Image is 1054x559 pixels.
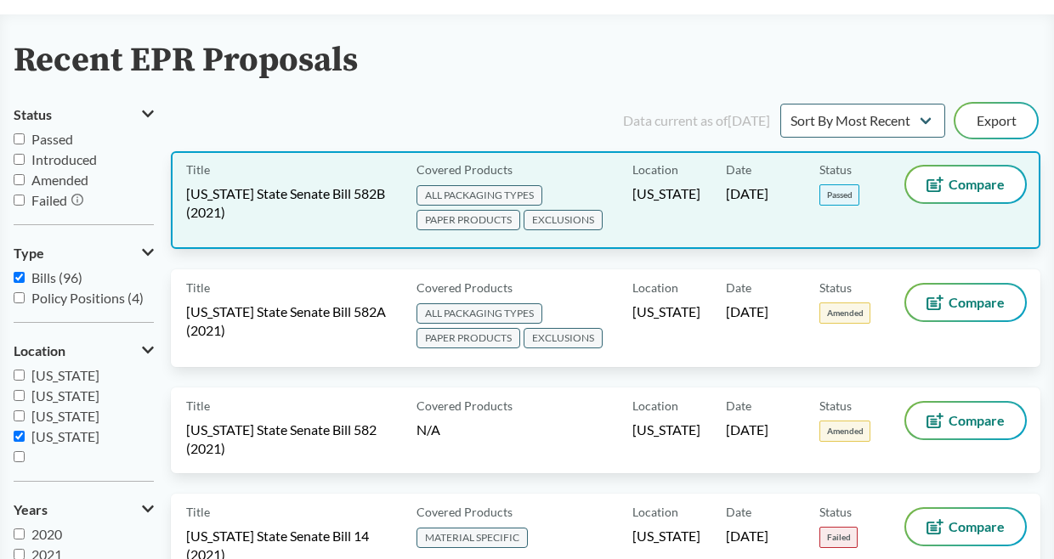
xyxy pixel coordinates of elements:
span: Covered Products [416,161,513,178]
span: Status [819,397,852,415]
span: [US_STATE] [31,367,99,383]
input: [US_STATE] [14,370,25,381]
button: Export [955,104,1037,138]
input: [US_STATE] [14,431,25,442]
span: EXCLUSIONS [524,210,603,230]
span: [US_STATE] [31,408,99,424]
span: [US_STATE] State Senate Bill 582 (2021) [186,421,396,458]
span: [US_STATE] [632,527,700,545]
span: N/A [416,421,440,438]
input: Failed [14,195,25,206]
span: Location [632,397,678,415]
span: ALL PACKAGING TYPES [416,303,542,324]
input: Passed [14,133,25,144]
span: Date [726,397,751,415]
span: [US_STATE] State Senate Bill 582A (2021) [186,302,396,340]
span: Title [186,279,210,296]
span: EXCLUSIONS [524,328,603,348]
span: MATERIAL SPECIFIC [416,528,528,548]
span: Years [14,502,48,517]
span: 2020 [31,526,62,542]
span: Title [186,503,210,521]
span: [US_STATE] State Senate Bill 582B (2021) [186,184,396,222]
button: Status [14,100,154,129]
span: Compare [949,296,1005,309]
span: [DATE] [726,184,768,203]
span: Covered Products [416,503,513,521]
span: Date [726,279,751,296]
span: Amended [819,421,870,442]
span: [US_STATE] [632,184,700,203]
div: Data current as of [DATE] [623,110,770,131]
span: Amended [31,172,88,188]
h2: Recent EPR Proposals [14,42,358,80]
button: Compare [906,167,1025,202]
span: Location [632,279,678,296]
span: Covered Products [416,397,513,415]
span: Bills (96) [31,269,82,285]
input: Amended [14,174,25,185]
span: Location [632,503,678,521]
span: [DATE] [726,421,768,439]
span: Title [186,397,210,415]
button: Type [14,239,154,268]
span: Status [819,279,852,296]
span: Status [14,107,52,122]
span: [US_STATE] [632,421,700,439]
span: Title [186,161,210,178]
span: Introduced [31,151,97,167]
span: Location [632,161,678,178]
span: Failed [819,527,858,548]
span: Covered Products [416,279,513,296]
button: Compare [906,403,1025,438]
input: 2020 [14,528,25,539]
span: PAPER PRODUCTS [416,328,520,348]
button: Years [14,495,154,524]
span: [US_STATE] [632,302,700,321]
span: Compare [949,178,1005,191]
span: [DATE] [726,302,768,321]
span: [US_STATE] [31,387,99,404]
span: Policy Positions (4) [31,290,144,306]
button: Compare [906,285,1025,320]
span: Location [14,343,65,359]
button: Compare [906,509,1025,545]
span: Amended [819,302,870,324]
span: Type [14,246,44,261]
input: Introduced [14,154,25,165]
input: Bills (96) [14,272,25,283]
span: Status [819,503,852,521]
span: Passed [31,131,73,147]
span: Compare [949,520,1005,534]
span: PAPER PRODUCTS [416,210,520,230]
input: [GEOGRAPHIC_DATA] [14,451,25,462]
span: Passed [819,184,859,206]
input: [US_STATE] [14,410,25,421]
span: Date [726,161,751,178]
button: Location [14,336,154,365]
span: Status [819,161,852,178]
input: Policy Positions (4) [14,292,25,303]
span: [DATE] [726,527,768,545]
span: Failed [31,192,67,208]
span: [US_STATE] [31,428,99,444]
span: Compare [949,414,1005,427]
span: Date [726,503,751,521]
input: [US_STATE] [14,390,25,401]
span: ALL PACKAGING TYPES [416,185,542,206]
